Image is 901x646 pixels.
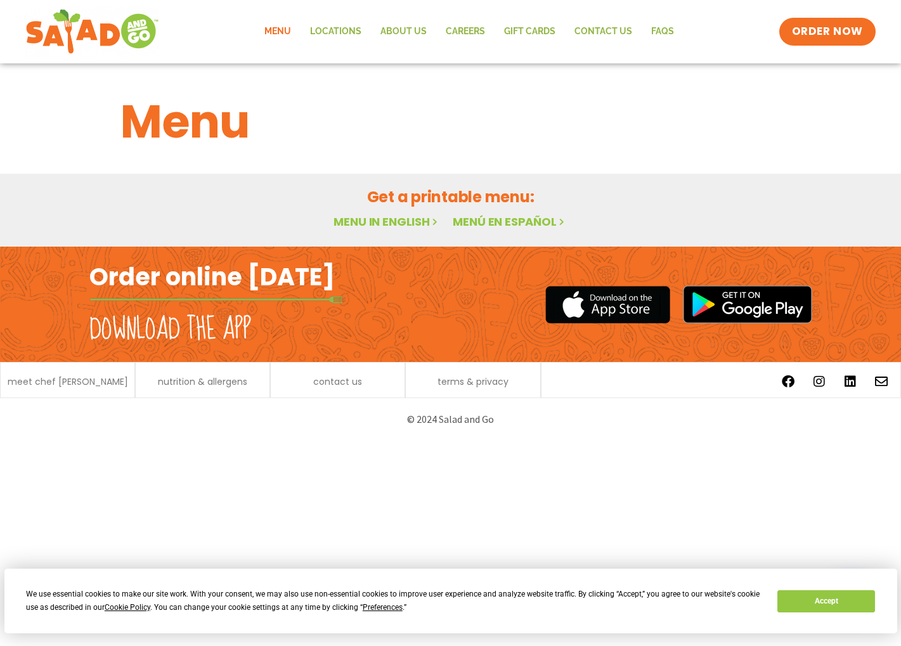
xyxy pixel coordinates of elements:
nav: Menu [255,17,684,46]
h1: Menu [120,87,781,156]
span: Cookie Policy [105,603,150,612]
img: appstore [545,284,670,325]
a: meet chef [PERSON_NAME] [8,377,128,386]
a: GIFT CARDS [495,17,565,46]
img: new-SAG-logo-768×292 [25,6,159,57]
span: Preferences [363,603,403,612]
span: ORDER NOW [792,24,863,39]
a: Careers [436,17,495,46]
div: We use essential cookies to make our site work. With your consent, we may also use non-essential ... [26,588,762,614]
button: Accept [777,590,875,612]
h2: Get a printable menu: [120,186,781,208]
a: Menu in English [334,214,440,229]
a: Menú en español [453,214,567,229]
a: ORDER NOW [779,18,876,46]
a: Menu [255,17,301,46]
a: terms & privacy [438,377,509,386]
p: © 2024 Salad and Go [96,411,806,428]
img: google_play [683,285,812,323]
h2: Download the app [89,312,251,347]
a: FAQs [642,17,684,46]
a: About Us [371,17,436,46]
a: contact us [313,377,362,386]
a: Locations [301,17,371,46]
img: fork [89,296,343,303]
a: Contact Us [565,17,642,46]
h2: Order online [DATE] [89,261,335,292]
a: nutrition & allergens [158,377,247,386]
div: Cookie Consent Prompt [4,569,897,633]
